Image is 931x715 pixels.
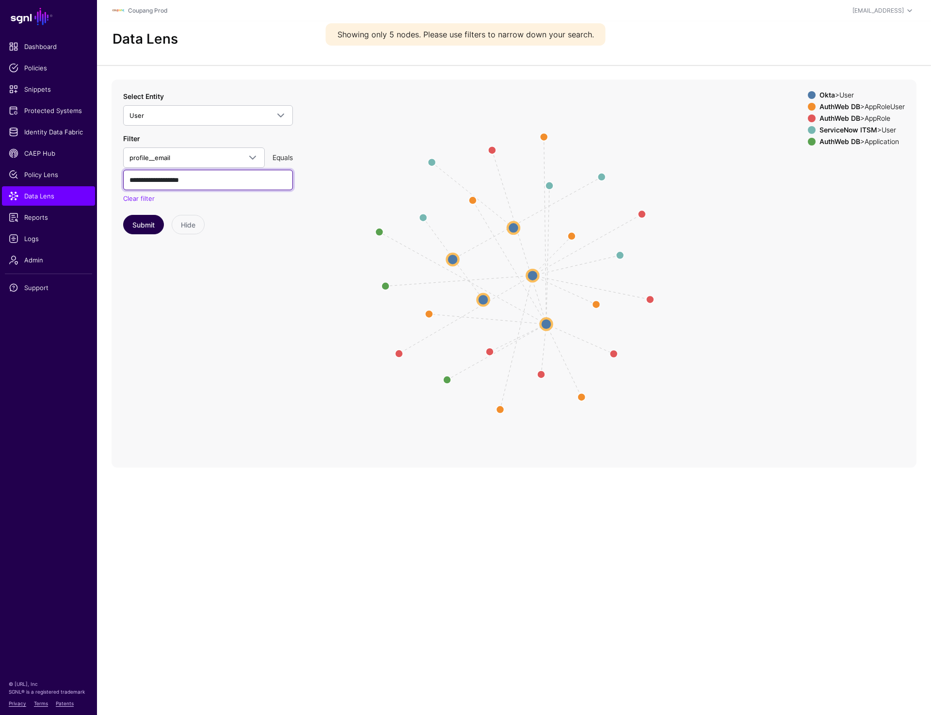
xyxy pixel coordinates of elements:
span: Admin [9,255,88,265]
a: Dashboard [2,37,95,56]
a: Policy Lens [2,165,95,184]
div: > AppRoleUser [818,103,907,111]
a: Patents [56,700,74,706]
a: Privacy [9,700,26,706]
div: Equals [269,152,297,162]
a: Terms [34,700,48,706]
div: > User [818,126,907,134]
span: Dashboard [9,42,88,51]
p: SGNL® is a registered trademark [9,688,88,696]
a: Policies [2,58,95,78]
strong: Okta [819,91,835,99]
span: Identity Data Fabric [9,127,88,137]
a: Logs [2,229,95,248]
span: Snippets [9,84,88,94]
span: Logs [9,234,88,244]
button: Hide [172,215,205,234]
a: Data Lens [2,186,95,206]
a: Admin [2,250,95,270]
strong: AuthWeb DB [819,102,860,111]
a: Clear filter [123,195,155,202]
div: [EMAIL_ADDRESS] [852,6,904,15]
span: Policies [9,63,88,73]
a: Reports [2,208,95,227]
strong: AuthWeb DB [819,114,860,122]
span: Reports [9,212,88,222]
a: CAEP Hub [2,144,95,163]
a: SGNL [6,6,91,27]
label: Select Entity [123,91,164,101]
label: Filter [123,133,140,144]
span: Data Lens [9,191,88,201]
a: Protected Systems [2,101,95,120]
span: Policy Lens [9,170,88,179]
span: profile__email [129,154,170,162]
strong: ServiceNow ITSM [819,126,877,134]
div: > User [818,91,907,99]
a: Snippets [2,80,95,99]
a: Identity Data Fabric [2,122,95,142]
h2: Data Lens [112,31,178,48]
span: User [129,112,144,119]
span: Support [9,283,88,292]
a: Coupang Prod [128,7,167,14]
div: Showing only 5 nodes. Please use filters to narrow down your search. [326,23,606,46]
button: Submit [123,215,164,234]
p: © [URL], Inc [9,680,88,688]
span: Protected Systems [9,106,88,115]
div: > AppRole [818,114,907,122]
img: svg+xml;base64,PHN2ZyBpZD0iTG9nbyIgeG1sbnM9Imh0dHA6Ly93d3cudzMub3JnLzIwMDAvc3ZnIiB3aWR0aD0iMTIxLj... [112,5,124,16]
span: CAEP Hub [9,148,88,158]
strong: AuthWeb DB [819,137,860,146]
div: > Application [818,138,907,146]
